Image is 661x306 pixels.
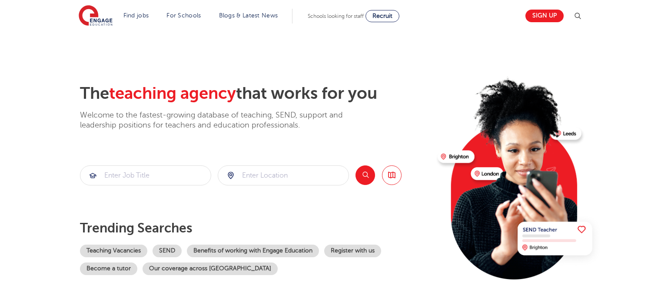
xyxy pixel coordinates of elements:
h2: The that works for you [80,84,431,104]
a: Register with us [324,245,381,257]
a: Become a tutor [80,262,137,275]
a: For Schools [166,12,201,19]
a: Recruit [365,10,399,22]
a: SEND [153,245,182,257]
button: Search [355,165,375,185]
input: Submit [80,166,211,185]
span: Recruit [372,13,392,19]
span: Schools looking for staff [308,13,364,19]
div: Submit [218,165,349,185]
span: teaching agency [109,84,236,103]
a: Teaching Vacancies [80,245,147,257]
input: Submit [218,166,349,185]
img: Engage Education [79,5,113,27]
a: Sign up [525,10,564,22]
a: Find jobs [123,12,149,19]
a: Benefits of working with Engage Education [187,245,319,257]
p: Welcome to the fastest-growing database of teaching, SEND, support and leadership positions for t... [80,110,367,131]
a: Our coverage across [GEOGRAPHIC_DATA] [143,262,278,275]
a: Blogs & Latest News [219,12,278,19]
div: Submit [80,165,211,185]
p: Trending searches [80,220,431,236]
